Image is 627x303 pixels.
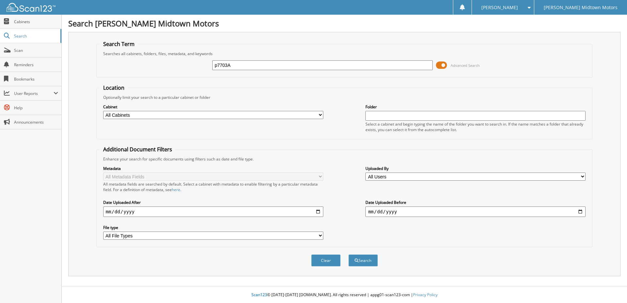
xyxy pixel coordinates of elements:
label: Metadata [103,166,323,171]
img: scan123-logo-white.svg [7,3,56,12]
legend: Search Term [100,40,138,48]
label: Uploaded By [365,166,586,171]
legend: Additional Document Filters [100,146,175,153]
input: end [365,206,586,217]
h1: Search [PERSON_NAME] Midtown Motors [68,18,620,29]
input: start [103,206,323,217]
label: Date Uploaded After [103,200,323,205]
span: Cabinets [14,19,58,24]
span: [PERSON_NAME] [481,6,518,9]
label: File type [103,225,323,230]
button: Search [348,254,378,266]
a: here [172,187,180,192]
span: Bookmarks [14,76,58,82]
iframe: Chat Widget [594,272,627,303]
label: Cabinet [103,104,323,110]
span: Advanced Search [451,63,480,68]
span: Search [14,33,57,39]
legend: Location [100,84,128,91]
span: Announcements [14,119,58,125]
div: Enhance your search for specific documents using filters such as date and file type. [100,156,589,162]
span: Reminders [14,62,58,68]
span: Scan123 [251,292,267,297]
span: Help [14,105,58,111]
div: All metadata fields are searched by default. Select a cabinet with metadata to enable filtering b... [103,181,323,192]
div: Searches all cabinets, folders, files, metadata, and keywords [100,51,589,56]
span: Scan [14,48,58,53]
button: Clear [311,254,341,266]
div: Optionally limit your search to a particular cabinet or folder [100,95,589,100]
span: [PERSON_NAME] Midtown Motors [544,6,618,9]
label: Folder [365,104,586,110]
div: © [DATE]-[DATE] [DOMAIN_NAME]. All rights reserved | appg01-scan123-com | [62,287,627,303]
span: User Reports [14,91,54,96]
label: Date Uploaded Before [365,200,586,205]
div: Select a cabinet and begin typing the name of the folder you want to search in. If the name match... [365,121,586,132]
a: Privacy Policy [413,292,438,297]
